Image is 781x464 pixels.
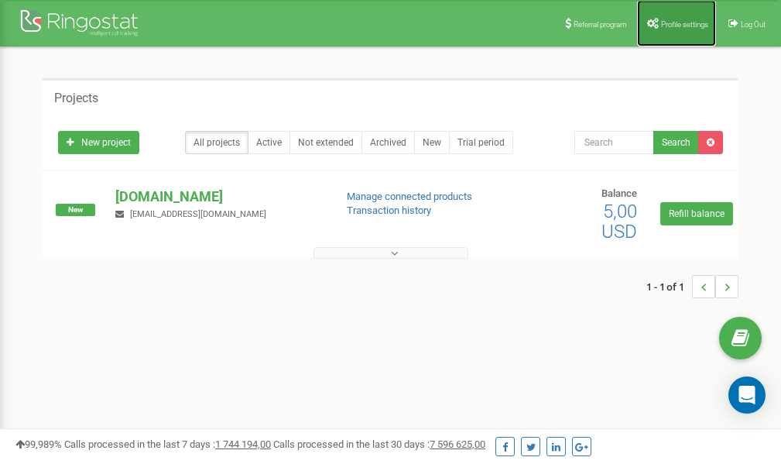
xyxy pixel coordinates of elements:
[646,259,738,314] nav: ...
[64,438,271,450] span: Calls processed in the last 7 days :
[660,202,733,225] a: Refill balance
[601,201,637,242] span: 5,00 USD
[430,438,485,450] u: 7 596 625,00
[289,131,362,154] a: Not extended
[54,91,98,105] h5: Projects
[414,131,450,154] a: New
[449,131,513,154] a: Trial period
[574,20,627,29] span: Referral program
[741,20,766,29] span: Log Out
[574,131,654,154] input: Search
[248,131,290,154] a: Active
[361,131,415,154] a: Archived
[646,275,692,298] span: 1 - 1 of 1
[653,131,699,154] button: Search
[347,205,431,216] a: Transaction history
[215,438,271,450] u: 1 744 194,00
[347,191,472,202] a: Manage connected products
[728,376,766,414] div: Open Intercom Messenger
[15,438,62,450] span: 99,989%
[185,131,248,154] a: All projects
[661,20,708,29] span: Profile settings
[130,209,266,219] span: [EMAIL_ADDRESS][DOMAIN_NAME]
[115,187,321,207] p: [DOMAIN_NAME]
[58,131,139,154] a: New project
[56,204,95,216] span: New
[601,187,637,199] span: Balance
[273,438,485,450] span: Calls processed in the last 30 days :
